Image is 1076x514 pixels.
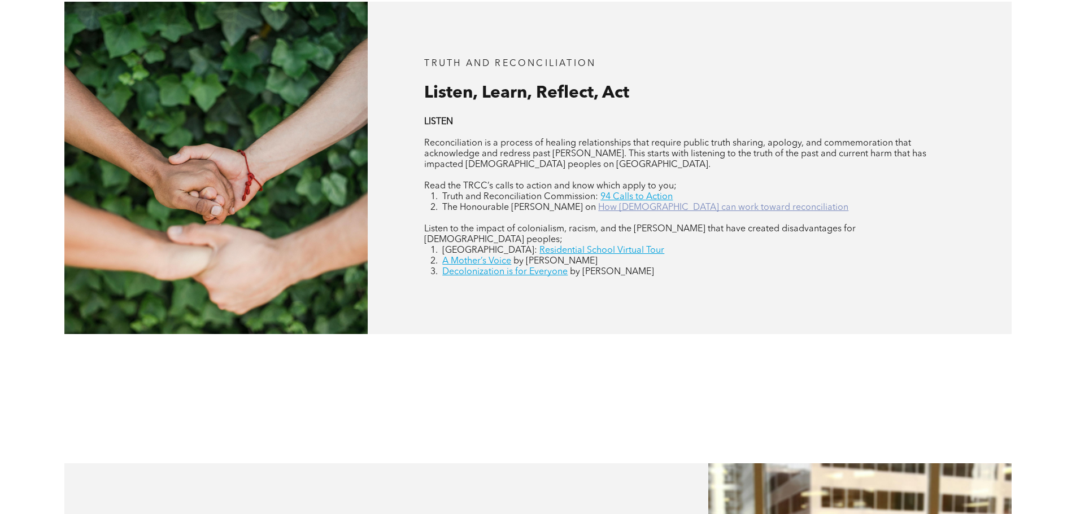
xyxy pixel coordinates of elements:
span: The Honourable [PERSON_NAME] on [442,203,596,212]
a: Decolonization is for Everyone [442,267,568,276]
span: Reconciliation is a process of healing relationships that require public truth sharing, apology, ... [424,139,926,169]
strong: LISTEN [424,117,453,126]
a: 94 Calls to Action [600,192,673,201]
a: Residential School Virtual Tour [539,246,664,255]
span: [GEOGRAPHIC_DATA]: [442,246,537,255]
span: by [PERSON_NAME] [570,267,654,276]
a: How [DEMOGRAPHIC_DATA] can work toward reconciliation [598,203,848,212]
span: by [PERSON_NAME] [513,257,598,266]
span: Truth and Reconciliation Commission: [442,192,598,201]
span: Listen, Learn, Reflect, Act [424,85,629,102]
span: Truth and Reconciliation [424,59,596,68]
span: Read the TRCC’s calls to action and know which apply to you; [424,182,677,191]
a: A Mother’s Voice [442,257,511,266]
span: Listen to the impact of colonialism, racism, and the [PERSON_NAME] that have created disadvantage... [424,225,856,244]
